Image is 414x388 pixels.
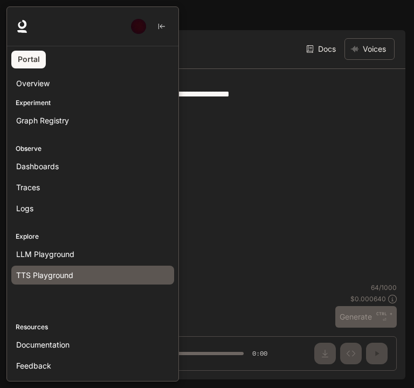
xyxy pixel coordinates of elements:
span: Feedback [16,360,51,371]
button: All workspaces [35,4,95,26]
p: Explore [7,232,178,241]
span: Dashboards [16,161,59,172]
p: Experiment [7,98,178,108]
span: Documentation [16,339,70,350]
img: User avatar [131,19,146,34]
a: Documentation [11,335,174,354]
button: open drawer [8,5,27,25]
span: Traces [16,182,40,193]
a: Logs [11,199,174,218]
p: Resources [7,322,178,332]
a: Overview [11,74,174,93]
a: TTS Playground [11,266,174,285]
span: Overview [16,78,50,89]
p: Observe [7,144,178,154]
span: TTS Playground [16,269,73,281]
span: LLM Playground [16,248,74,260]
a: Graph Registry [11,111,174,130]
button: User avatar [128,16,149,37]
a: Traces [11,178,174,197]
a: LLM Playground [11,245,174,264]
span: Logs [16,203,33,214]
a: Portal [11,51,46,68]
span: Graph Registry [16,115,69,126]
a: Dashboards [11,157,174,176]
a: Feedback [11,356,174,375]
